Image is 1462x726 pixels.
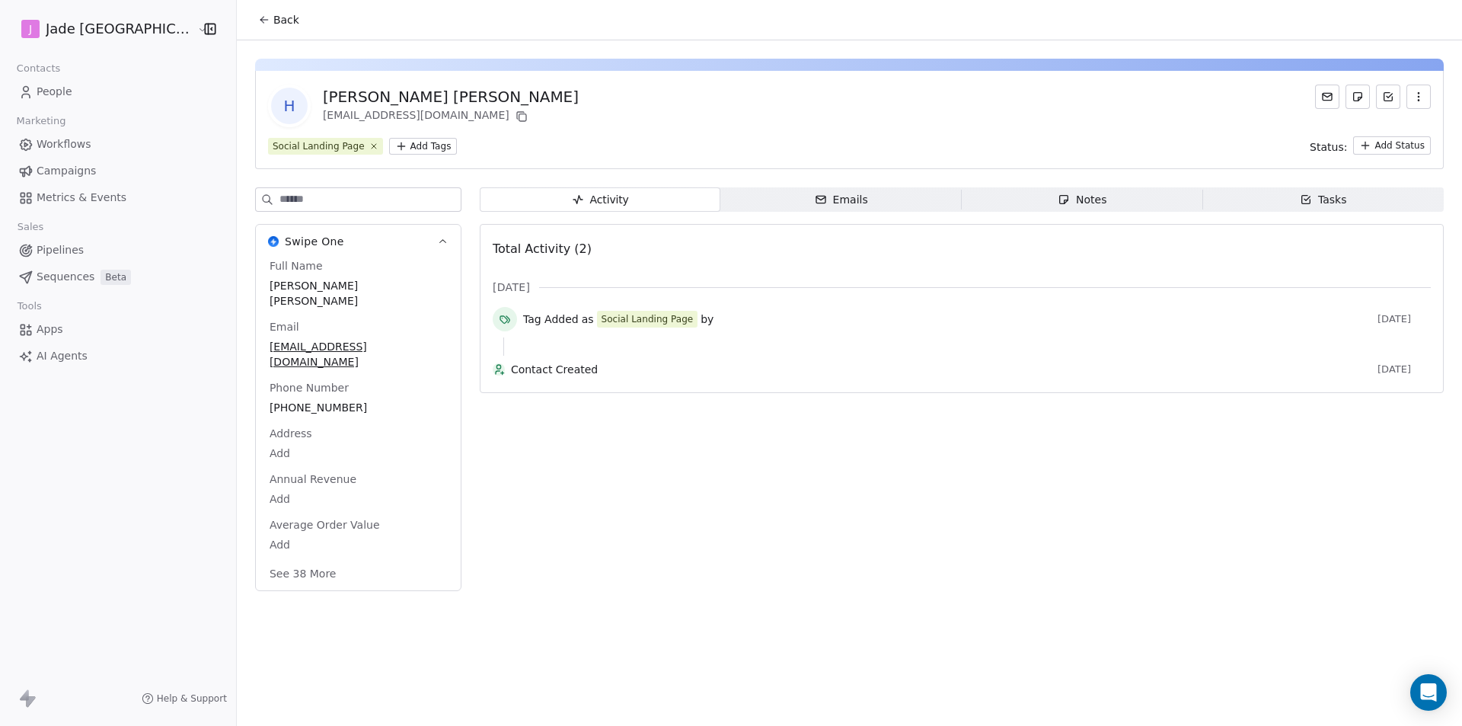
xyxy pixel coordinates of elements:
[12,185,224,210] a: Metrics & Events
[267,426,315,441] span: Address
[10,57,67,80] span: Contacts
[323,86,579,107] div: [PERSON_NAME] [PERSON_NAME]
[12,344,224,369] a: AI Agents
[273,12,299,27] span: Back
[37,163,96,179] span: Campaigns
[389,138,458,155] button: Add Tags
[12,79,224,104] a: People
[12,264,224,289] a: SequencesBeta
[157,692,227,705] span: Help & Support
[701,312,713,327] span: by
[523,312,579,327] span: Tag Added
[101,270,131,285] span: Beta
[256,225,461,258] button: Swipe OneSwipe One
[270,278,447,309] span: [PERSON_NAME] [PERSON_NAME]
[37,269,94,285] span: Sequences
[267,472,359,487] span: Annual Revenue
[267,319,302,334] span: Email
[1300,192,1347,208] div: Tasks
[10,110,72,133] span: Marketing
[815,192,868,208] div: Emails
[268,236,279,247] img: Swipe One
[46,19,193,39] span: Jade [GEOGRAPHIC_DATA]
[1310,139,1347,155] span: Status:
[323,107,579,126] div: [EMAIL_ADDRESS][DOMAIN_NAME]
[271,88,308,124] span: H
[37,84,72,100] span: People
[493,241,592,256] span: Total Activity (2)
[270,537,447,552] span: Add
[249,6,308,34] button: Back
[260,560,346,587] button: See 38 More
[1377,313,1431,325] span: [DATE]
[1353,136,1431,155] button: Add Status
[273,139,365,153] div: Social Landing Page
[493,280,530,295] span: [DATE]
[582,312,594,327] span: as
[267,380,352,395] span: Phone Number
[511,362,1371,377] span: Contact Created
[602,312,694,326] div: Social Landing Page
[1377,363,1431,376] span: [DATE]
[1410,674,1447,711] div: Open Intercom Messenger
[12,158,224,184] a: Campaigns
[267,517,383,533] span: Average Order Value
[12,317,224,342] a: Apps
[12,132,224,157] a: Workflows
[285,234,344,249] span: Swipe One
[18,16,187,42] button: JJade [GEOGRAPHIC_DATA]
[37,321,63,337] span: Apps
[11,295,48,318] span: Tools
[270,400,447,415] span: [PHONE_NUMBER]
[12,238,224,263] a: Pipelines
[11,216,50,238] span: Sales
[256,258,461,590] div: Swipe OneSwipe One
[270,446,447,461] span: Add
[29,21,32,37] span: J
[270,491,447,507] span: Add
[1058,192,1106,208] div: Notes
[37,242,84,258] span: Pipelines
[37,348,88,364] span: AI Agents
[37,136,91,152] span: Workflows
[270,339,447,369] span: [EMAIL_ADDRESS][DOMAIN_NAME]
[37,190,126,206] span: Metrics & Events
[142,692,227,705] a: Help & Support
[267,258,326,273] span: Full Name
